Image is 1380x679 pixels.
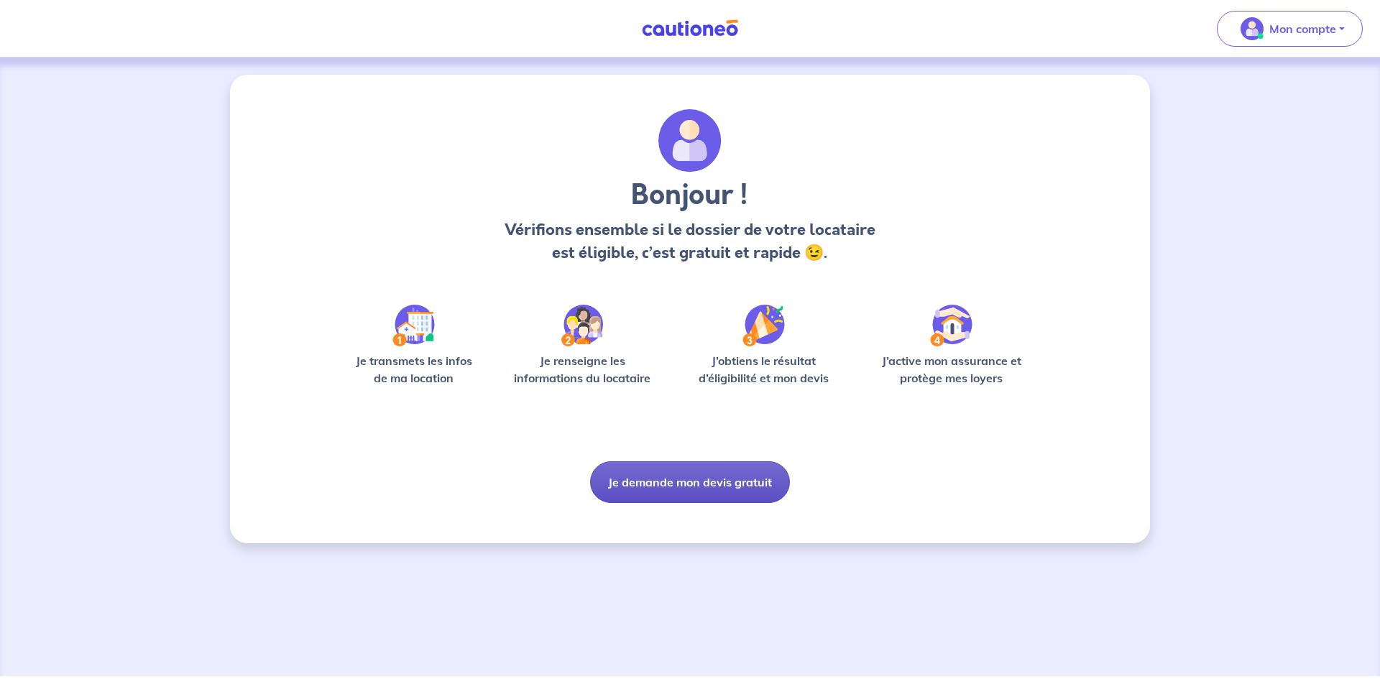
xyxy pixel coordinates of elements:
[561,305,603,346] img: /static/c0a346edaed446bb123850d2d04ad552/Step-2.svg
[930,305,972,346] img: /static/bfff1cf634d835d9112899e6a3df1a5d/Step-4.svg
[636,19,744,37] img: Cautioneo
[658,109,722,172] img: archivate
[683,352,845,387] p: J’obtiens le résultat d’éligibilité et mon devis
[868,352,1035,387] p: J’active mon assurance et protège mes loyers
[345,352,482,387] p: Je transmets les infos de ma location
[590,461,790,503] button: Je demande mon devis gratuit
[742,305,785,346] img: /static/f3e743aab9439237c3e2196e4328bba9/Step-3.svg
[1269,20,1336,37] p: Mon compte
[392,305,435,346] img: /static/90a569abe86eec82015bcaae536bd8e6/Step-1.svg
[500,218,879,264] p: Vérifions ensemble si le dossier de votre locataire est éligible, c’est gratuit et rapide 😉.
[1217,11,1363,47] button: illu_account_valid_menu.svgMon compte
[500,178,879,213] h3: Bonjour !
[1241,17,1264,40] img: illu_account_valid_menu.svg
[505,352,660,387] p: Je renseigne les informations du locataire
